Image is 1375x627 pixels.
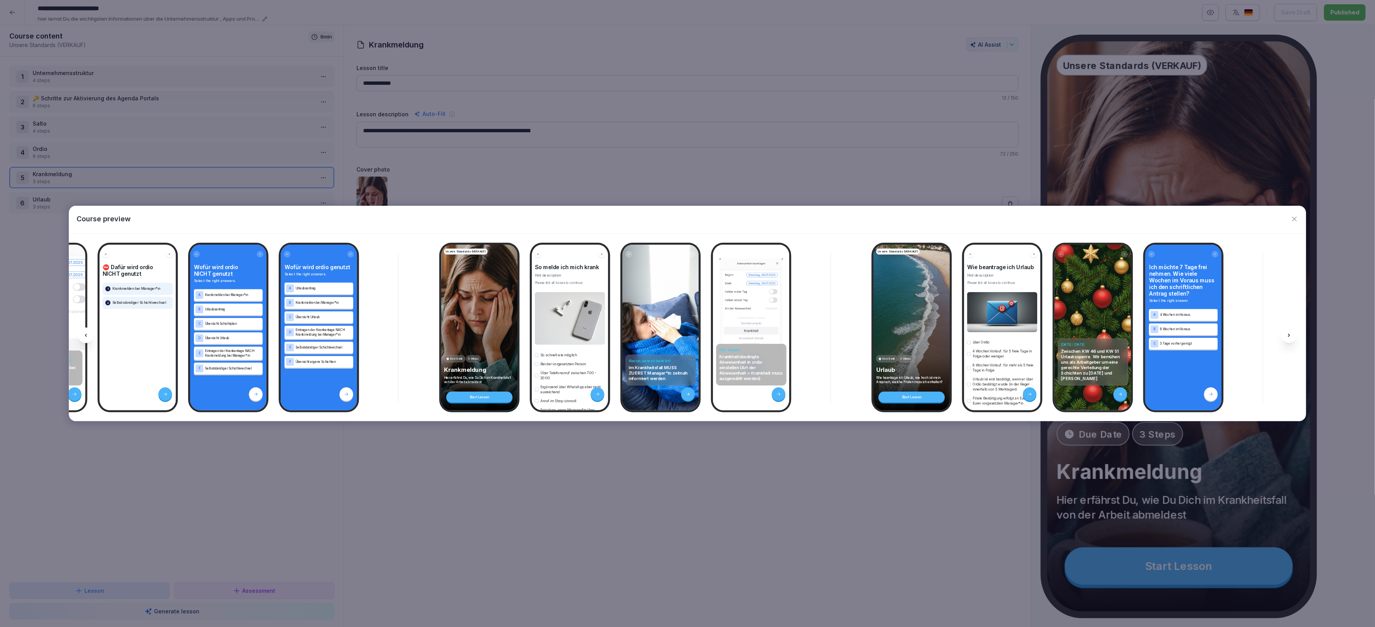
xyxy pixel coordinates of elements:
[973,396,1038,406] p: Finale Bestätigung erfolgt an Euch von Eurer vorgesetzten Manager*in
[1061,343,1125,347] h4: [DATE] / [DATE]
[295,301,352,305] p: Krankmelden bei Manager*in
[205,307,261,312] p: Urlaubsantrag
[876,366,947,373] p: Urlaub
[719,354,783,382] p: Krankheitsbedingte Abwesenheit in ordio einstellen (Art der Abwesenheit = Krankheit muss ausgewäh...
[107,301,109,305] p: 2
[289,301,291,305] p: B
[15,365,79,382] p: Erst NACH Krankmeldung bei Manager*in, Art der Abwesenheit = Krankheit
[468,357,479,361] p: 3 Steps
[444,376,515,384] p: Hier erfährst Du, wie Du Dich im Krankheitsfall von der Arbeit abmeldest
[289,287,291,290] p: A
[198,336,201,340] p: D
[629,365,692,382] p: Im Krankheitsfall MUSS ZUERST Manager*in zeitnah informiert werden
[540,398,577,403] p: Anruf im Shop sinnvoll
[198,293,201,297] p: A
[289,346,291,349] p: E
[205,349,261,358] p: Eintragen der Krankentage NACH Krankmeldung bei Manager*in
[535,273,605,278] p: Hint description
[882,357,895,361] p: Due Date
[973,340,990,345] p: über Ordio
[205,293,261,298] p: Krankmelden bei Manager*in
[1149,298,1218,303] p: Select the right answer.
[535,264,605,271] h4: So melde ich mich krank
[295,315,352,320] p: Übersicht Urlaub
[1160,313,1216,317] p: 4 Wochen im Voraus
[444,366,515,373] p: Krankmeldung
[540,407,605,422] p: Erst dann, wenn Manager*in über Krankheit informiert ist, Krankheit & Abwesenheit bei ordio verme...
[540,384,605,394] p: Ergänzend über WhatsApp aber nicht ausreichend
[629,359,692,363] h4: Was tun, wenn ich krank bin?
[112,301,166,305] p: Selbstständiger Schichtwechsel
[199,367,201,370] p: F
[973,349,1038,359] p: 4 Wochen Vorlauf: für 5 freie Tage in Folge oder weniger
[540,370,605,380] p: Über Telefonanruf zwischen 7:00 - 20:00
[205,322,261,326] p: Übersicht Schichtplan
[205,366,261,371] p: Selbstständiger Schichtwechsel
[973,377,1038,392] p: Urlaub ist erst bestätigt, wenn er über Ordio bestätigt wurde (in der Regel innerhalb von 5 Werkt...
[1153,342,1156,345] p: C
[540,352,577,357] p: So schnell wie möglich
[1149,264,1218,297] h4: Ich möchte 7 Tage frei nehmen. Wie viele Wochen im Voraus muss ich den schriftlichen Antrag stellen?
[973,410,1038,420] p: Erst dann kann der Urlaub geplant, Flüge gebucht werden usw.
[205,336,261,341] p: Übersicht Urlaub
[1153,328,1156,331] p: B
[450,357,463,361] p: Due Date
[876,376,947,384] p: Wie beantrage ich Urlaub, wie hoch ist mein Anspruch, welche Fristen muss ich einhalten?
[1160,327,1216,332] p: 8 Wochen im Voraus
[1160,342,1216,346] p: 3 Tage vorher genügt
[295,286,352,291] p: Urlaubsantrag
[289,360,291,364] p: F
[103,264,173,277] h4: ⛔️ Dafür wird ordio NICHT genutzt
[540,361,586,366] p: Bei der vorgesetzten Person
[719,348,783,352] h4: ERST Danach:
[194,264,263,277] h4: Wofür wird ordio NICHT genutzt
[295,345,352,350] p: Selbstständiger Schichtwechsel
[285,271,353,277] p: Select the right answers.
[295,360,352,364] p: Übersicht eigene Schichten
[77,214,131,224] p: Course preview
[1153,313,1156,317] p: A
[199,352,201,355] p: E
[973,363,1038,373] p: 8 Wochen Vorlauf: für mehr als 5 freie Tage in Folge
[194,278,263,284] p: Select the right answers.
[967,273,1038,278] p: Hint description
[900,357,911,361] p: 3 Steps
[535,280,605,285] div: Please tick all boxes to continue.
[112,287,160,291] p: Krankmelden bei Manager*in
[289,315,291,319] p: C
[1061,349,1125,382] p: Zwischen KW 46 und KW 51 Urlaubssperre. Wir bemühen uns als Arbeitgeber um eine gerechte Verteilu...
[535,292,605,345] img: qh29tlrqcd4h24n5eq0uygn4.png
[15,355,79,363] h4: WIE trage ich meine krankheitsbedingte Abwesenheit ein?
[107,287,108,291] p: 1
[967,264,1038,271] h4: Wie beantrage ich Urlaub
[967,280,1038,285] div: Please tick all boxes to continue.
[967,292,1038,332] img: l6xg9mhfm84p67ip96e194yx.png
[446,250,486,254] p: Unsere Standards (VERKAUF)
[198,322,201,326] p: C
[879,392,945,403] div: Start Lesson
[446,392,513,403] div: Start Lesson
[289,331,291,334] p: D
[198,308,201,311] p: B
[295,328,352,337] p: Eintragen der Krankentage NACH Krankmeldung bei Manager*in
[285,264,353,271] h4: Wofür wird ordio genutzt
[878,250,918,254] p: Unsere Standards (VERKAUF)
